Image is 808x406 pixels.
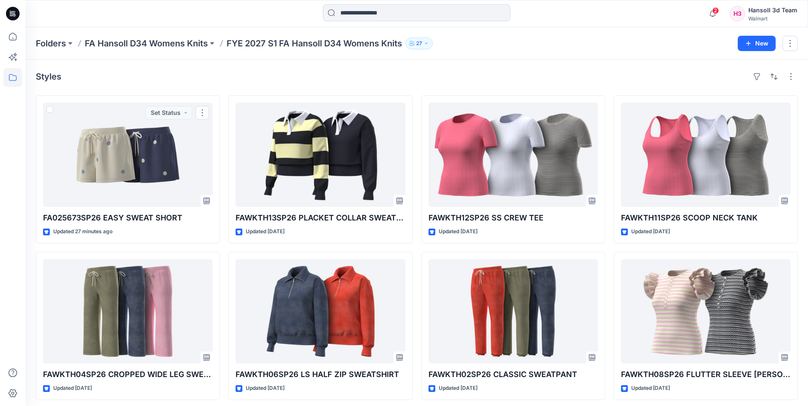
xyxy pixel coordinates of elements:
[631,227,670,236] p: Updated [DATE]
[621,369,791,380] p: FAWKTH08SP26 FLUTTER SLEEVE [PERSON_NAME] TOP
[236,103,405,207] a: FAWKTH13SP26 PLACKET COLLAR SWEATSHIRT
[621,259,791,363] a: FAWKTH08SP26 FLUTTER SLEEVE MIXY HENLEY TOP
[36,71,61,82] h4: Styles
[43,212,213,224] p: FA025673SP26 EASY SWEAT SHORT
[439,384,477,393] p: Updated [DATE]
[36,37,66,49] a: Folders
[428,369,598,380] p: FAWKTH02SP26 CLASSIC SWEATPANT
[631,384,670,393] p: Updated [DATE]
[405,37,433,49] button: 27
[712,7,719,14] span: 2
[85,37,208,49] a: FA Hansoll D34 Womens Knits
[428,103,598,207] a: FAWKTH12SP26 SS CREW TEE
[748,15,797,22] div: Walmart
[53,384,92,393] p: Updated [DATE]
[428,212,598,224] p: FAWKTH12SP26 SS CREW TEE
[621,103,791,207] a: FAWKTH11SP26 SCOOP NECK TANK
[621,212,791,224] p: FAWKTH11SP26 SCOOP NECK TANK
[53,227,112,236] p: Updated 27 minutes ago
[730,6,745,21] div: H3
[43,103,213,207] a: FA025673SP26 EASY SWEAT SHORT
[428,259,598,363] a: FAWKTH02SP26 CLASSIC SWEATPANT
[246,227,285,236] p: Updated [DATE]
[416,39,422,48] p: 27
[236,212,405,224] p: FAWKTH13SP26 PLACKET COLLAR SWEATSHIRT
[246,384,285,393] p: Updated [DATE]
[236,369,405,380] p: FAWKTH06SP26 LS HALF ZIP SWEATSHIRT
[43,259,213,363] a: FAWKTH04SP26 CROPPED WIDE LEG SWEATPANT OPT
[236,259,405,363] a: FAWKTH06SP26 LS HALF ZIP SWEATSHIRT
[227,37,402,49] p: FYE 2027 S1 FA Hansoll D34 Womens Knits
[738,36,776,51] button: New
[43,369,213,380] p: FAWKTH04SP26 CROPPED WIDE LEG SWEATPANT OPT
[439,227,477,236] p: Updated [DATE]
[748,5,797,15] div: Hansoll 3d Team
